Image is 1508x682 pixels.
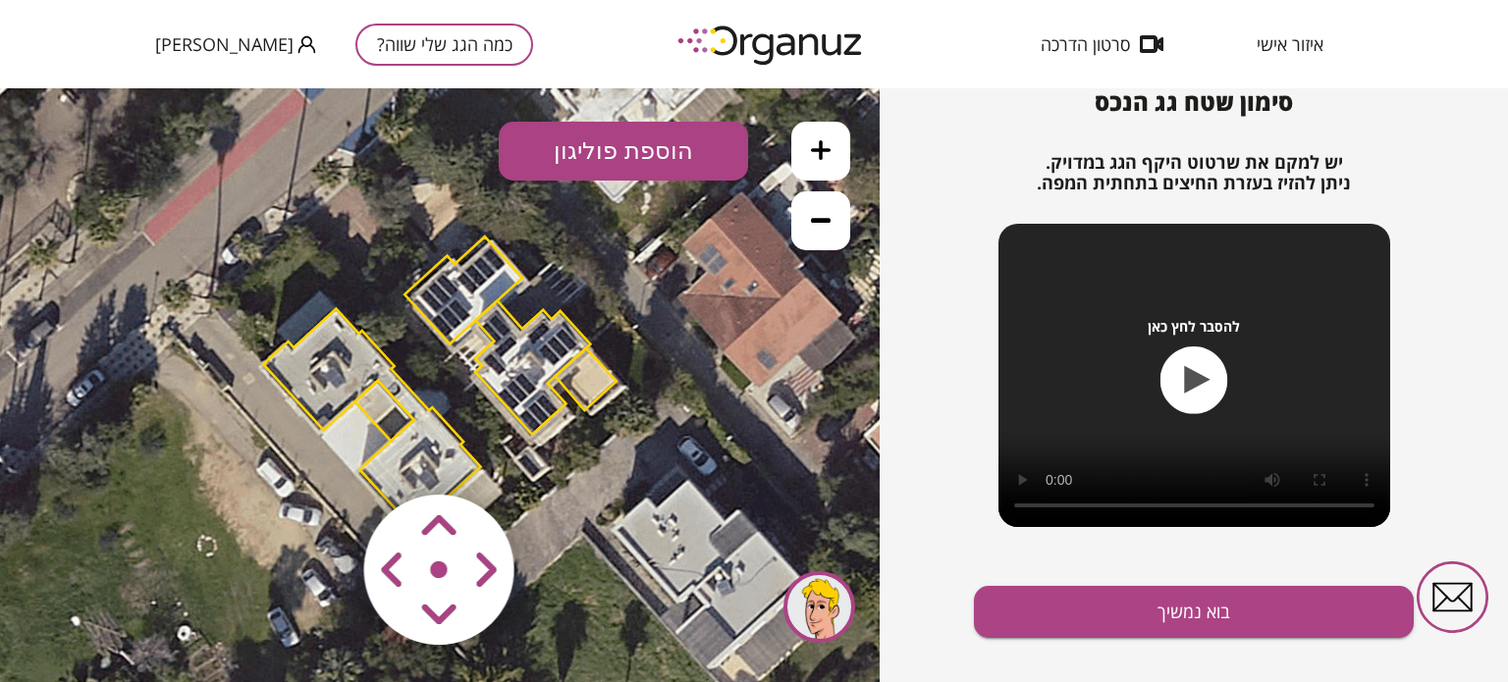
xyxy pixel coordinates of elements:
span: סימון שטח גג הנכס [1095,85,1293,118]
span: איזור אישי [1257,34,1323,54]
button: איזור אישי [1227,34,1353,54]
h2: יש למקם את שרטוט היקף הגג במדויק. ניתן להזיז בעזרת החיצים בתחתית המפה. [974,152,1414,194]
button: הוספת פוליגון [499,33,748,92]
button: כמה הגג שלי שווה? [355,24,533,66]
span: [PERSON_NAME] [155,34,294,54]
button: [PERSON_NAME] [155,32,316,57]
img: vector-smart-object-copy.png [323,365,558,600]
span: סרטון הדרכה [1041,34,1130,54]
span: להסבר לחץ כאן [1148,318,1240,335]
img: logo [664,18,880,72]
button: בוא נמשיך [974,586,1414,638]
button: סרטון הדרכה [1011,34,1193,54]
